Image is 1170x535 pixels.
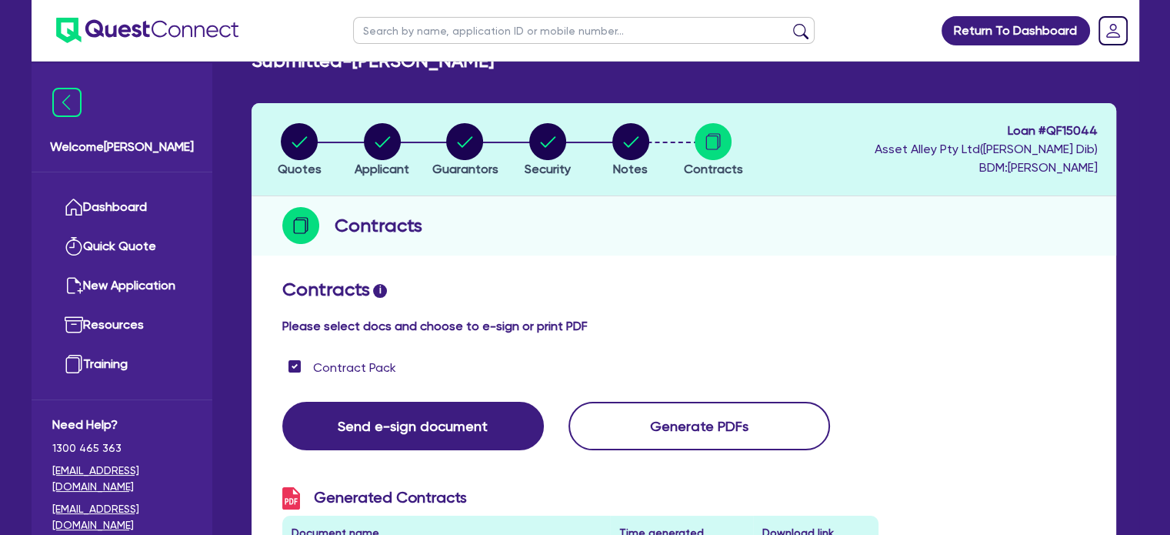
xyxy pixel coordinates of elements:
[282,402,544,450] button: Send e-sign document
[65,276,83,295] img: new-application
[282,319,1085,333] h4: Please select docs and choose to e-sign or print PDF
[282,207,319,244] img: step-icon
[353,17,815,44] input: Search by name, application ID or mobile number...
[52,266,192,306] a: New Application
[65,316,83,334] img: resources
[942,16,1090,45] a: Return To Dashboard
[373,284,387,298] span: i
[282,487,300,510] img: icon-pdf
[52,440,192,456] span: 1300 465 363
[52,227,192,266] a: Quick Quote
[56,18,238,43] img: quest-connect-logo-blue
[278,162,322,176] span: Quotes
[524,122,572,179] button: Security
[431,122,498,179] button: Guarantors
[50,138,194,156] span: Welcome [PERSON_NAME]
[432,162,498,176] span: Guarantors
[52,188,192,227] a: Dashboard
[335,212,422,239] h2: Contracts
[65,355,83,373] img: training
[282,279,1085,301] h2: Contracts
[875,122,1098,140] span: Loan # QF15044
[52,345,192,384] a: Training
[52,501,192,533] a: [EMAIL_ADDRESS][DOMAIN_NAME]
[613,162,648,176] span: Notes
[282,487,879,510] h3: Generated Contracts
[683,122,744,179] button: Contracts
[568,402,830,450] button: Generate PDFs
[355,162,409,176] span: Applicant
[52,416,192,434] span: Need Help?
[525,162,571,176] span: Security
[313,359,396,377] label: Contract Pack
[354,122,410,179] button: Applicant
[875,142,1098,156] span: Asset Alley Pty Ltd ( [PERSON_NAME] Dib )
[1093,11,1133,51] a: Dropdown toggle
[52,306,192,345] a: Resources
[65,237,83,256] img: quick-quote
[875,159,1098,177] span: BDM: [PERSON_NAME]
[277,122,322,179] button: Quotes
[52,88,82,117] img: icon-menu-close
[52,463,192,495] a: [EMAIL_ADDRESS][DOMAIN_NAME]
[612,122,650,179] button: Notes
[684,162,743,176] span: Contracts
